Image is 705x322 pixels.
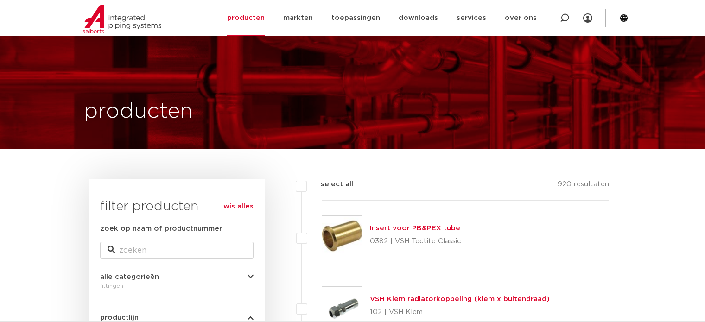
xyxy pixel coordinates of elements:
[100,197,254,216] h3: filter producten
[370,225,460,232] a: Insert voor PB&PEX tube
[223,201,254,212] a: wis alles
[322,216,362,256] img: Thumbnail for Insert voor PB&PEX tube
[370,305,550,320] p: 102 | VSH Klem
[84,97,193,126] h1: producten
[100,273,159,280] span: alle categorieën
[100,223,222,234] label: zoek op naam of productnummer
[307,179,353,190] label: select all
[100,314,139,321] span: productlijn
[370,296,550,303] a: VSH Klem radiatorkoppeling (klem x buitendraad)
[100,242,254,259] input: zoeken
[370,234,461,249] p: 0382 | VSH Tectite Classic
[100,280,254,291] div: fittingen
[100,314,254,321] button: productlijn
[558,179,609,193] p: 920 resultaten
[100,273,254,280] button: alle categorieën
